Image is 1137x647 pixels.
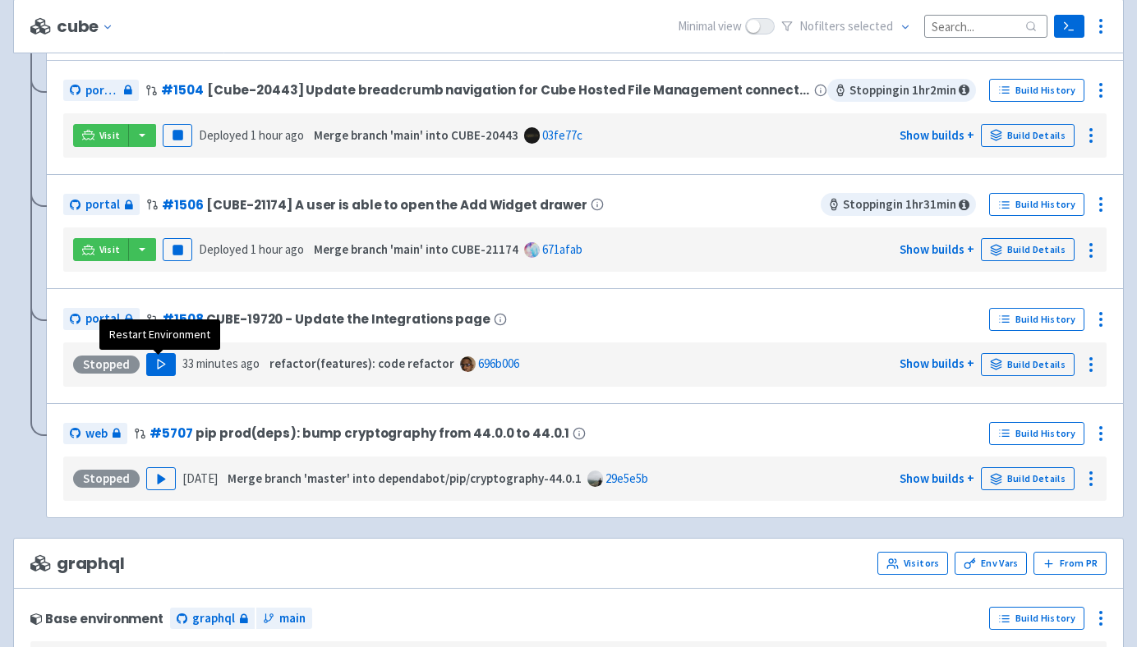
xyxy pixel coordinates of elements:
[63,423,127,445] a: web
[162,310,203,328] a: #1508
[199,127,304,143] span: Deployed
[73,238,129,261] a: Visit
[981,124,1075,147] a: Build Details
[63,194,140,216] a: portal
[146,467,176,490] button: Play
[678,17,742,36] span: Minimal view
[30,612,163,626] div: Base environment
[85,81,119,100] span: portal
[85,310,120,328] span: portal
[206,312,490,326] span: CUBE-19720 - Update the Integrations page
[269,356,454,371] strong: refactor(features): code refactor
[73,470,140,488] div: Stopped
[99,243,121,256] span: Visit
[182,356,260,371] time: 33 minutes ago
[85,195,120,214] span: portal
[605,470,648,486] a: 29e5e5b
[827,79,976,102] span: Stopping in 1 hr 2 min
[163,124,192,147] button: Pause
[199,241,304,257] span: Deployed
[85,424,108,443] span: web
[877,552,948,575] a: Visitors
[163,238,192,261] button: Pause
[900,356,974,371] a: Show builds +
[251,241,304,257] time: 1 hour ago
[162,196,203,213] a: #1506
[314,127,518,143] strong: Merge branch 'main' into CUBE-20443
[150,424,192,442] a: #5707
[989,422,1084,445] a: Build History
[279,609,306,628] span: main
[251,127,304,143] time: 1 hour ago
[73,356,140,374] div: Stopped
[542,241,582,257] a: 671afab
[196,426,569,440] span: pip prod(deps): bump cryptography from 44.0.0 to 44.0.1
[1054,15,1084,38] a: Terminal
[981,353,1075,376] a: Build Details
[981,467,1075,490] a: Build Details
[848,18,893,34] span: selected
[989,79,1084,102] a: Build History
[146,353,176,376] button: Play
[799,17,893,36] span: No filter s
[182,470,218,486] time: [DATE]
[161,81,203,99] a: #1504
[478,356,519,371] a: 696b006
[192,609,235,628] span: graphql
[63,80,139,102] a: portal
[63,308,140,330] a: portal
[170,608,255,630] a: graphql
[924,15,1047,37] input: Search...
[256,608,312,630] a: main
[989,193,1084,216] a: Build History
[99,129,121,142] span: Visit
[900,127,974,143] a: Show builds +
[30,554,125,573] span: graphql
[989,607,1084,630] a: Build History
[207,83,811,97] span: [Cube-20443] Update breadcrumb navigation for Cube Hosted File Management connection
[821,193,976,216] span: Stopping in 1 hr 31 min
[989,308,1084,331] a: Build History
[955,552,1027,575] a: Env Vars
[57,17,120,36] button: cube
[206,198,587,212] span: [CUBE-21174] A user is able to open the Add Widget drawer
[542,127,582,143] a: 03fe77c
[900,241,974,257] a: Show builds +
[981,238,1075,261] a: Build Details
[1033,552,1107,575] button: From PR
[900,470,974,486] a: Show builds +
[228,470,582,486] strong: Merge branch 'master' into dependabot/pip/cryptography-44.0.1
[314,241,518,257] strong: Merge branch 'main' into CUBE-21174
[73,124,129,147] a: Visit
